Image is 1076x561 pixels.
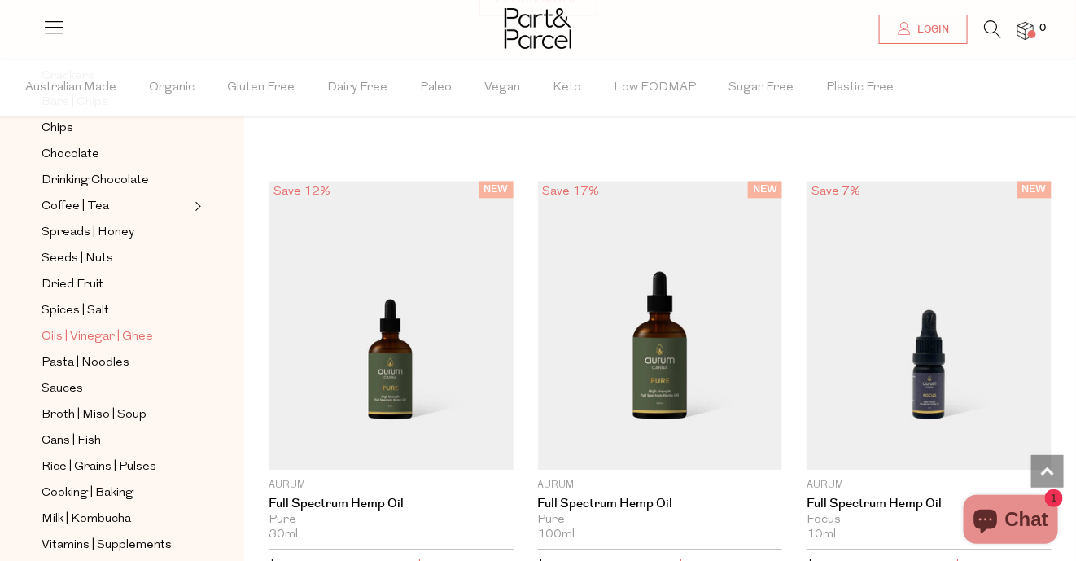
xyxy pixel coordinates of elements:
a: Cans | Fish [42,431,190,451]
div: Pure [269,513,514,528]
span: Vitamins | Supplements [42,536,172,555]
span: Oils | Vinegar | Ghee [42,327,153,347]
span: Chips [42,119,73,138]
a: 0 [1017,22,1034,39]
span: Organic [149,59,195,116]
span: Gluten Free [227,59,295,116]
div: Focus [807,513,1052,528]
a: Cooking | Baking [42,483,190,503]
span: Chocolate [42,145,99,164]
span: Coffee | Tea [42,197,109,217]
span: Spreads | Honey [42,223,134,243]
span: Pasta | Noodles [42,353,129,373]
a: Full Spectrum Hemp Oil [807,497,1052,511]
p: Aurum [269,478,514,493]
a: Seeds | Nuts [42,248,190,269]
span: 100ml [538,528,575,542]
a: Drinking Chocolate [42,170,190,191]
span: 0 [1035,21,1050,36]
a: Login [879,15,968,44]
a: Spreads | Honey [42,222,190,243]
inbox-online-store-chat: Shopify online store chat [959,495,1063,548]
span: Vegan [484,59,520,116]
a: Full Spectrum Hemp Oil [269,497,514,511]
p: Aurum [807,478,1052,493]
span: Spices | Salt [42,301,109,321]
a: Dried Fruit [42,274,190,295]
span: Dairy Free [327,59,387,116]
span: Cooking | Baking [42,484,133,503]
div: Save 7% [807,181,865,203]
span: 30ml [269,528,298,542]
a: Coffee | Tea [42,196,190,217]
span: 10ml [807,528,836,542]
a: Rice | Grains | Pulses [42,457,190,477]
a: Sauces [42,379,190,399]
span: Sauces [42,379,83,399]
img: Full Spectrum Hemp Oil [269,181,514,470]
span: NEW [748,181,782,198]
span: Seeds | Nuts [42,249,113,269]
button: Expand/Collapse Coffee | Tea [190,196,202,216]
div: Save 12% [269,181,335,203]
span: Milk | Kombucha [42,510,131,529]
span: Australian Made [25,59,116,116]
span: NEW [1017,181,1052,198]
img: Part&Parcel [505,8,571,49]
a: Oils | Vinegar | Ghee [42,327,190,347]
span: Plastic Free [826,59,894,116]
span: Rice | Grains | Pulses [42,458,156,477]
a: Vitamins | Supplements [42,535,190,555]
a: Chocolate [42,144,190,164]
a: Full Spectrum Hemp Oil [538,497,783,511]
p: Aurum [538,478,783,493]
a: Milk | Kombucha [42,509,190,529]
div: Pure [538,513,783,528]
span: Low FODMAP [614,59,696,116]
span: Broth | Miso | Soup [42,405,147,425]
span: Login [913,23,949,37]
span: Paleo [420,59,452,116]
span: Drinking Chocolate [42,171,149,191]
a: Pasta | Noodles [42,353,190,373]
img: Full Spectrum Hemp Oil [538,181,783,470]
div: Save 17% [538,181,605,203]
span: Sugar Free [728,59,794,116]
img: Full Spectrum Hemp Oil [807,181,1052,470]
a: Spices | Salt [42,300,190,321]
a: Chips [42,118,190,138]
span: Dried Fruit [42,275,103,295]
span: NEW [479,181,514,198]
span: Cans | Fish [42,432,101,451]
span: Keto [553,59,581,116]
a: Broth | Miso | Soup [42,405,190,425]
